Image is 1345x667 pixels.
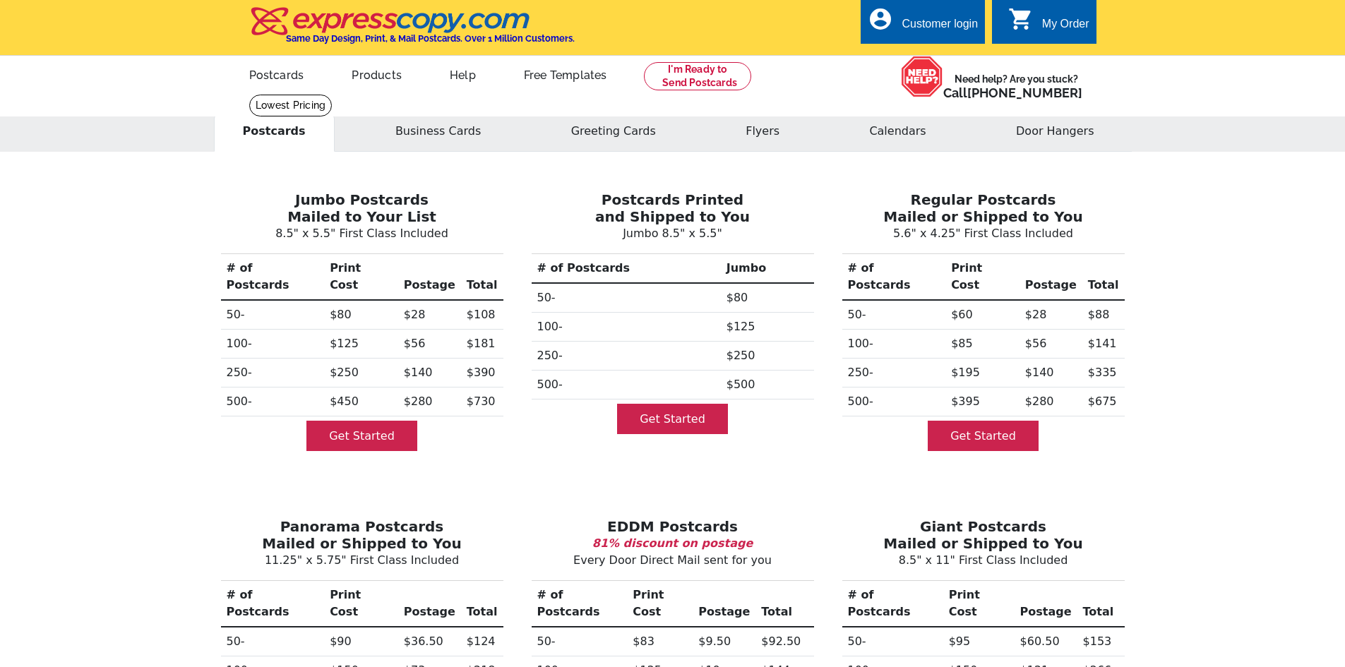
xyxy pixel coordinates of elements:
[1020,254,1082,301] th: Postage
[306,421,417,451] a: Get Started
[366,111,510,152] button: Business Cards
[943,85,1082,100] span: Call
[592,536,753,550] b: 81% discount on postage
[755,581,813,627] th: Total
[529,225,817,242] p: Jumbo 8.5" x 5.5"
[945,300,1020,330] td: $60
[214,111,335,152] button: Postcards
[693,581,755,627] th: Postage
[1082,387,1125,416] td: $675
[324,581,398,627] th: Print Cost
[1082,359,1125,387] td: $335
[839,191,1128,225] h3: Regular Postcards Mailed or Shipped to You
[902,18,978,37] div: Customer login
[218,191,506,225] h3: Jumbo Postcards Mailed to Your List
[842,359,946,387] th: 250-
[627,627,693,656] td: $83
[501,57,630,90] a: Free Templates
[842,254,946,301] th: # of Postcards
[721,313,814,342] td: $125
[324,330,398,359] td: $125
[221,627,325,656] th: 50-
[1077,581,1125,627] th: Total
[532,342,721,371] th: 250-
[221,330,325,359] th: 100-
[532,627,628,656] th: 50-
[839,225,1128,242] p: 5.6" x 4.25" First Class Included
[617,404,728,434] a: Get Started
[398,254,461,301] th: Postage
[398,359,461,387] td: $140
[943,627,1015,656] td: $95
[398,581,461,627] th: Postage
[945,330,1020,359] td: $85
[461,359,503,387] td: $390
[721,371,814,399] td: $500
[901,56,943,97] img: help
[1042,18,1089,37] div: My Order
[461,300,503,330] td: $108
[693,627,755,656] td: $9.50
[218,518,506,552] h3: Panorama Postcards Mailed or Shipped to You
[945,254,1020,301] th: Print Cost
[1008,16,1089,33] a: shopping_cart My Order
[324,627,398,656] td: $90
[1077,627,1125,656] td: $153
[1015,627,1077,656] td: $60.50
[868,16,978,33] a: account_circle Customer login
[461,254,503,301] th: Total
[1020,300,1082,330] td: $28
[324,359,398,387] td: $250
[868,6,893,32] i: account_circle
[532,371,721,399] th: 500-
[529,552,817,569] p: Every Door Direct Mail sent for you
[717,111,808,152] button: Flyers
[1082,330,1125,359] td: $141
[221,387,325,416] th: 500-
[928,421,1039,451] a: Get Started
[987,111,1123,152] button: Door Hangers
[529,518,817,535] h3: EDDM Postcards
[324,300,398,330] td: $80
[286,33,575,44] h4: Same Day Design, Print, & Mail Postcards. Over 1 Million Customers.
[943,581,1015,627] th: Print Cost
[461,330,503,359] td: $181
[1020,359,1082,387] td: $140
[324,387,398,416] td: $450
[1082,300,1125,330] td: $88
[529,191,817,225] h3: Postcards Printed and Shipped to You
[532,581,628,627] th: # of Postcards
[842,330,946,359] th: 100-
[398,387,461,416] td: $280
[227,57,327,90] a: Postcards
[967,85,1082,100] a: [PHONE_NUMBER]
[542,111,685,152] button: Greeting Cards
[461,387,503,416] td: $730
[461,627,503,656] td: $124
[532,254,721,284] th: # of Postcards
[1015,581,1077,627] th: Postage
[842,581,943,627] th: # of Postcards
[842,627,943,656] th: 50-
[218,225,506,242] p: 8.5" x 5.5" First Class Included
[1008,6,1034,32] i: shopping_cart
[839,552,1128,569] p: 8.5" x 11" First Class Included
[218,552,506,569] p: 11.25" x 5.75" First Class Included
[324,254,398,301] th: Print Cost
[721,283,814,313] td: $80
[943,72,1089,100] span: Need help? Are you stuck?
[398,330,461,359] td: $56
[839,518,1128,552] h3: Giant Postcards Mailed or Shipped to You
[398,300,461,330] td: $28
[1082,254,1125,301] th: Total
[755,627,813,656] td: $92.50
[398,627,461,656] td: $36.50
[842,387,946,416] th: 500-
[221,359,325,387] th: 250-
[221,254,325,301] th: # of Postcards
[532,313,721,342] th: 100-
[532,283,721,313] th: 50-
[721,254,814,284] th: Jumbo
[329,57,424,90] a: Products
[1020,330,1082,359] td: $56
